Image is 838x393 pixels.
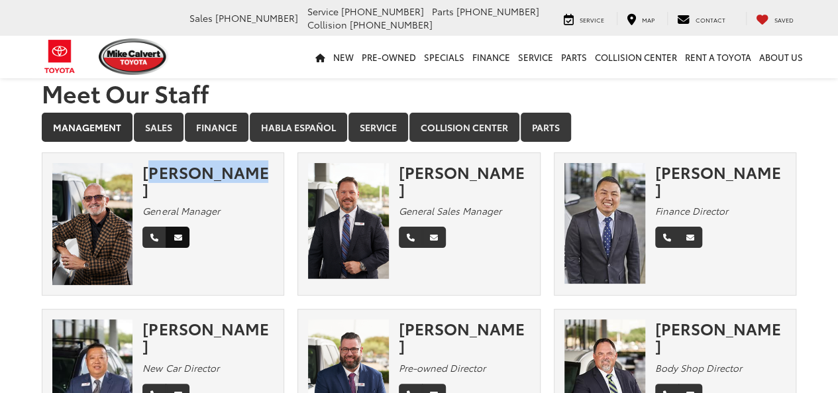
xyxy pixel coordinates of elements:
[350,18,433,31] span: [PHONE_NUMBER]
[557,36,591,78] a: Parts
[774,15,794,24] span: Saved
[655,163,786,198] div: [PERSON_NAME]
[667,12,735,25] a: Contact
[432,5,454,18] span: Parts
[358,36,420,78] a: Pre-Owned
[329,36,358,78] a: New
[311,36,329,78] a: Home
[696,15,725,24] span: Contact
[655,361,742,374] em: Body Shop Director
[678,227,702,248] a: Email
[142,361,219,374] em: New Car Director
[399,163,530,198] div: [PERSON_NAME]
[456,5,539,18] span: [PHONE_NUMBER]
[308,163,389,285] img: Ronny Haring
[580,15,604,24] span: Service
[142,227,166,248] a: Phone
[52,163,133,285] img: Mike Gorbet
[42,113,797,143] div: Department Tabs
[42,113,132,142] a: Management
[521,113,571,142] a: Parts
[142,319,274,355] div: [PERSON_NAME]
[35,35,85,78] img: Toyota
[554,12,614,25] a: Service
[99,38,169,75] img: Mike Calvert Toyota
[755,36,807,78] a: About Us
[655,227,679,248] a: Phone
[189,11,213,25] span: Sales
[409,113,519,142] a: Collision Center
[307,18,347,31] span: Collision
[681,36,755,78] a: Rent a Toyota
[42,80,797,106] h1: Meet Our Staff
[185,113,248,142] a: Finance
[250,113,347,142] a: Habla Español
[420,36,468,78] a: Specials
[134,113,183,142] a: Sales
[399,319,530,355] div: [PERSON_NAME]
[468,36,514,78] a: Finance
[514,36,557,78] a: Service
[591,36,681,78] a: Collision Center
[307,5,339,18] span: Service
[655,204,728,217] em: Finance Director
[746,12,804,25] a: My Saved Vehicles
[399,361,486,374] em: Pre-owned Director
[399,227,423,248] a: Phone
[341,5,424,18] span: [PHONE_NUMBER]
[617,12,664,25] a: Map
[166,227,189,248] a: Email
[142,163,274,198] div: [PERSON_NAME]
[348,113,408,142] a: Service
[422,227,446,248] a: Email
[399,204,501,217] em: General Sales Manager
[564,163,645,284] img: Adam Nguyen
[142,204,219,217] em: General Manager
[215,11,298,25] span: [PHONE_NUMBER]
[655,319,786,355] div: [PERSON_NAME]
[642,15,655,24] span: Map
